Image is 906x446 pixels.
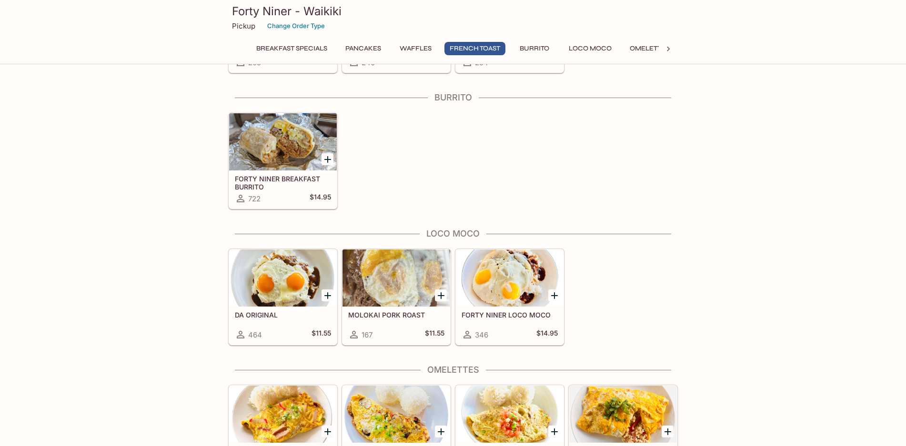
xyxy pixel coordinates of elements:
[229,249,337,307] div: DA ORIGINAL
[248,194,261,203] span: 722
[456,386,564,443] div: KALUA PORK OMELETTE
[456,249,564,307] div: FORTY NINER LOCO MOCO
[425,329,444,340] h5: $11.55
[624,42,674,55] button: Omelettes
[322,153,333,165] button: Add FORTY NINER BREAKFAST BURRITO
[232,4,674,19] h3: Forty Niner - Waikiki
[342,249,450,307] div: MOLOKAI PORK ROAST
[248,330,262,339] span: 464
[228,228,678,239] h4: Loco Moco
[322,426,333,437] button: Add FORTY NINER OMELETTE
[548,426,560,437] button: Add KALUA PORK OMELETTE
[342,249,451,345] a: MOLOKAI PORK ROAST167$11.55
[229,113,337,170] div: FORTY NINER BREAKFAST BURRITO
[235,175,331,190] h5: FORTY NINER BREAKFAST BURRITO
[513,42,556,55] button: Burrito
[228,365,678,375] h4: Omelettes
[229,113,337,209] a: FORTY NINER BREAKFAST BURRITO722$14.95
[322,289,333,301] button: Add DA ORIGINAL
[232,21,255,30] p: Pickup
[455,249,564,345] a: FORTY NINER LOCO MOCO346$14.95
[342,386,450,443] div: VEGGIE OMELETTE
[312,329,331,340] h5: $11.55
[462,311,558,319] h5: FORTY NINER LOCO MOCO
[475,330,488,339] span: 346
[662,426,674,437] button: Add FRIED RICE OMELETTE
[548,289,560,301] button: Add FORTY NINER LOCO MOCO
[569,386,677,443] div: FRIED RICE OMELETTE
[310,193,331,204] h5: $14.95
[362,330,372,339] span: 167
[564,42,617,55] button: Loco Moco
[235,311,331,319] h5: DA ORIGINAL
[435,426,447,437] button: Add VEGGIE OMELETTE
[444,42,505,55] button: French Toast
[263,19,329,33] button: Change Order Type
[229,249,337,345] a: DA ORIGINAL464$11.55
[340,42,386,55] button: Pancakes
[251,42,332,55] button: Breakfast Specials
[435,289,447,301] button: Add MOLOKAI PORK ROAST
[228,92,678,103] h4: Burrito
[536,329,558,340] h5: $14.95
[394,42,437,55] button: Waffles
[229,386,337,443] div: FORTY NINER OMELETTE
[348,311,444,319] h5: MOLOKAI PORK ROAST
